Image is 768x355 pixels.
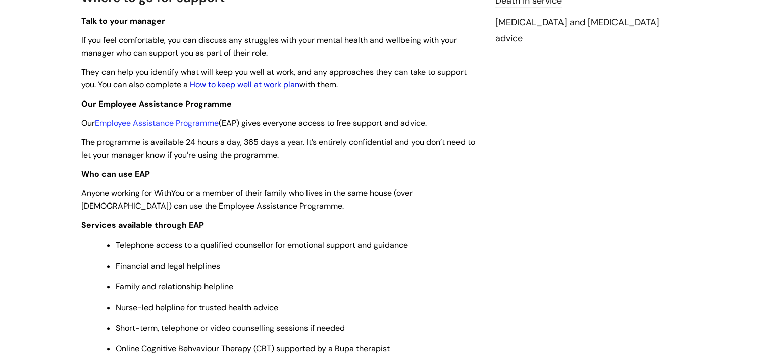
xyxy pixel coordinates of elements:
[116,281,233,292] span: Family and relationship helpline
[81,35,457,58] span: If you feel comfortable, you can discuss any struggles with your mental health and wellbeing with...
[81,188,413,211] span: Anyone working for WithYou or a member of their family who lives in the same house (over [DEMOGRA...
[116,240,408,250] span: Telephone access to a qualified counsellor for emotional support and guidance
[190,79,299,90] a: How to keep well at work plan
[81,67,467,90] span: They can help you identify what will keep you well at work, and any approaches they can take to s...
[116,261,220,271] span: Financial and legal helplines
[495,16,659,45] a: [MEDICAL_DATA] and [MEDICAL_DATA] advice
[81,220,204,230] strong: Services available through EAP
[81,118,427,128] span: Our (EAP) gives everyone access to free support and advice.
[116,343,390,354] span: Online Cognitive Behvaviour Therapy (CBT) supported by a Bupa therapist
[81,137,475,160] span: The programme is available 24 hours a day, 365 days a year. It’s entirely confidential and you do...
[81,16,165,26] span: Talk to your manager
[95,118,219,128] a: Employee Assistance Programme
[81,169,150,179] strong: Who can use EAP
[299,79,338,90] span: with them.
[116,302,278,313] span: Nurse-led helpline for trusted health advice
[116,323,345,333] span: Short-term, telephone or video counselling sessions if needed
[81,98,232,109] span: Our Employee Assistance Programme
